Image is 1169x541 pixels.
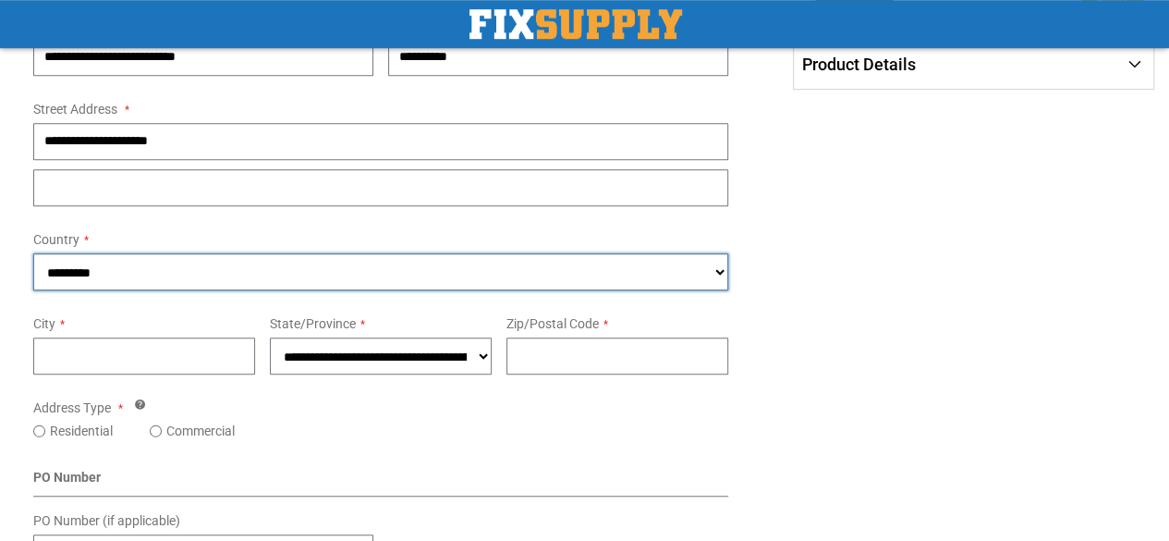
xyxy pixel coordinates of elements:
span: City [33,316,55,331]
label: Commercial [166,422,235,440]
span: PO Number (if applicable) [33,513,180,528]
img: Fix Industrial Supply [469,9,682,39]
span: Country [33,232,79,247]
div: PO Number [33,468,728,497]
span: State/Province [270,316,356,331]
a: store logo [469,9,682,39]
label: Residential [50,422,113,440]
span: Zip/Postal Code [506,316,599,331]
span: Address Type [33,400,111,415]
span: Street Address [33,102,117,117]
span: Product Details [802,55,916,74]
